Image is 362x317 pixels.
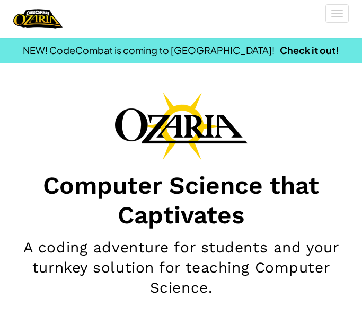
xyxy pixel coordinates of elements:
span: NEW! CodeCombat is coming to [GEOGRAPHIC_DATA]! [23,44,275,56]
img: Ozaria branding logo [115,92,248,160]
a: Check it out! [280,44,339,56]
h2: A coding adventure for students and your turnkey solution for teaching Computer Science. [11,238,351,298]
img: Home [13,8,63,30]
a: Ozaria by CodeCombat logo [13,8,63,30]
h1: Computer Science that Captivates [11,170,351,230]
